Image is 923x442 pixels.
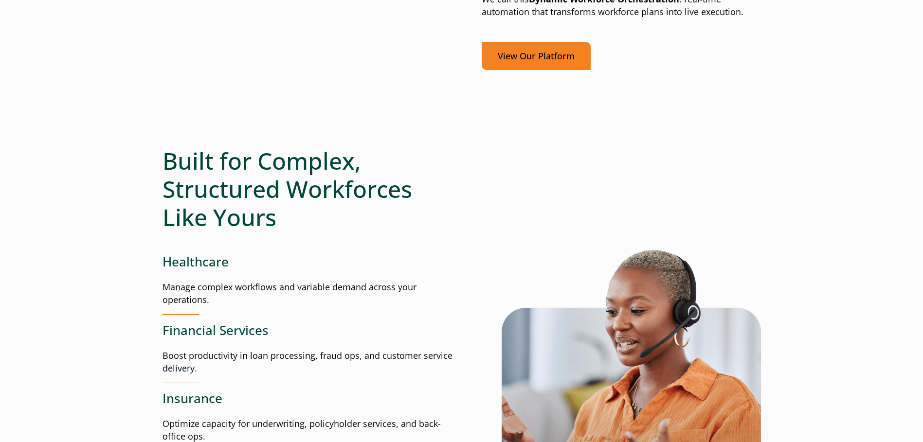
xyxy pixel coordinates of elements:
[482,42,591,71] a: View Our Platform
[163,147,462,231] h2: Built for Complex, Structured Workforces Like Yours
[163,350,462,375] p: Boost productivity in loan processing, fraud ops, and customer service delivery.
[163,323,462,338] h3: Financial Services
[163,281,462,306] p: Manage complex workflows and variable demand across your operations.
[163,391,462,406] h3: Insurance
[163,254,462,269] h3: Healthcare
